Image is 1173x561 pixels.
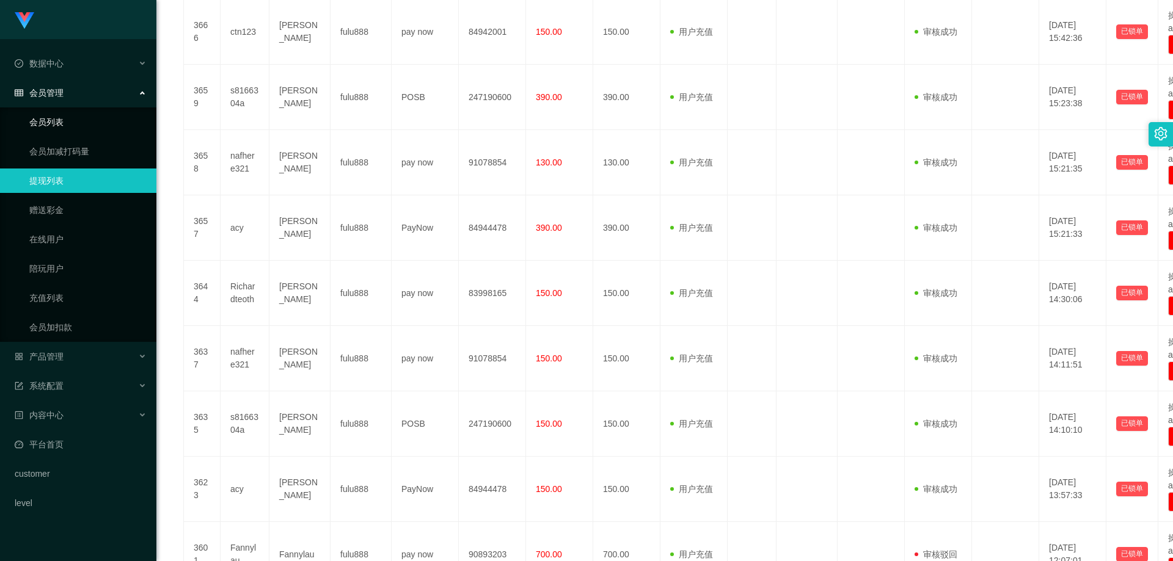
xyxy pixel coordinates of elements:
td: pay now [392,326,459,391]
span: 150.00 [536,419,562,429]
span: 150.00 [536,353,562,363]
td: [DATE] 14:10:10 [1039,391,1106,457]
span: 150.00 [536,288,562,298]
td: POSB [392,391,459,457]
td: [DATE] 15:21:35 [1039,130,1106,195]
td: 247190600 [459,65,526,130]
a: level [15,491,147,515]
a: 赠送彩金 [29,198,147,222]
td: nafhere321 [221,130,269,195]
img: logo.9652507e.png [15,12,34,29]
td: 83998165 [459,261,526,326]
i: 图标: appstore-o [15,352,23,361]
span: 用户充值 [670,92,713,102]
td: s8166304a [221,391,269,457]
td: 3644 [184,261,221,326]
td: acy [221,457,269,522]
td: PayNow [392,195,459,261]
i: 图标: check-circle-o [15,59,23,68]
td: nafhere321 [221,326,269,391]
a: customer [15,461,147,486]
span: 390.00 [536,92,562,102]
span: 审核驳回 [915,549,957,559]
td: fulu888 [331,391,392,457]
button: 已锁单 [1116,482,1148,496]
td: 130.00 [593,130,660,195]
span: 内容中心 [15,410,64,420]
a: 提现列表 [29,168,147,193]
span: 审核成功 [915,353,957,363]
td: fulu888 [331,326,392,391]
td: 91078854 [459,130,526,195]
td: 390.00 [593,65,660,130]
span: 审核成功 [915,157,957,167]
button: 已锁单 [1116,351,1148,366]
td: 3637 [184,326,221,391]
td: 150.00 [593,326,660,391]
span: 150.00 [536,484,562,494]
td: 3623 [184,457,221,522]
td: 247190600 [459,391,526,457]
span: 系统配置 [15,381,64,391]
a: 会员列表 [29,110,147,134]
td: [PERSON_NAME] [269,65,331,130]
span: 会员管理 [15,88,64,98]
td: [PERSON_NAME] [269,391,331,457]
td: 84944478 [459,457,526,522]
td: pay now [392,261,459,326]
td: [PERSON_NAME] [269,130,331,195]
a: 会员加扣款 [29,315,147,339]
td: [DATE] 14:11:51 [1039,326,1106,391]
td: [PERSON_NAME] [269,261,331,326]
span: 审核成功 [915,223,957,233]
span: 审核成功 [915,419,957,429]
span: 150.00 [536,27,562,37]
span: 用户充值 [670,353,713,363]
span: 用户充值 [670,157,713,167]
td: [DATE] 15:21:33 [1039,195,1106,261]
td: 150.00 [593,457,660,522]
td: [DATE] 13:57:33 [1039,457,1106,522]
td: 3658 [184,130,221,195]
span: 用户充值 [670,27,713,37]
td: 91078854 [459,326,526,391]
span: 用户充值 [670,419,713,429]
a: 陪玩用户 [29,256,147,281]
td: 84944478 [459,195,526,261]
button: 已锁单 [1116,286,1148,300]
i: 图标: form [15,382,23,390]
td: [PERSON_NAME] [269,195,331,261]
td: [DATE] 15:23:38 [1039,65,1106,130]
i: 图标: table [15,89,23,97]
i: 图标: setting [1154,127,1168,140]
span: 390.00 [536,223,562,233]
td: [PERSON_NAME] [269,326,331,391]
span: 用户充值 [670,288,713,298]
button: 已锁单 [1116,416,1148,431]
td: 3657 [184,195,221,261]
td: 150.00 [593,261,660,326]
td: POSB [392,65,459,130]
button: 已锁单 [1116,155,1148,170]
button: 已锁单 [1116,90,1148,104]
td: acy [221,195,269,261]
i: 图标: profile [15,411,23,419]
a: 会员加减打码量 [29,139,147,164]
a: 在线用户 [29,227,147,252]
span: 审核成功 [915,288,957,298]
span: 审核成功 [915,92,957,102]
span: 审核成功 [915,27,957,37]
td: fulu888 [331,261,392,326]
button: 已锁单 [1116,220,1148,235]
td: PayNow [392,457,459,522]
span: 用户充值 [670,484,713,494]
td: 3659 [184,65,221,130]
a: 充值列表 [29,286,147,310]
td: 150.00 [593,391,660,457]
span: 数据中心 [15,59,64,68]
td: fulu888 [331,130,392,195]
td: 3635 [184,391,221,457]
span: 产品管理 [15,352,64,361]
span: 用户充值 [670,549,713,559]
td: fulu888 [331,65,392,130]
